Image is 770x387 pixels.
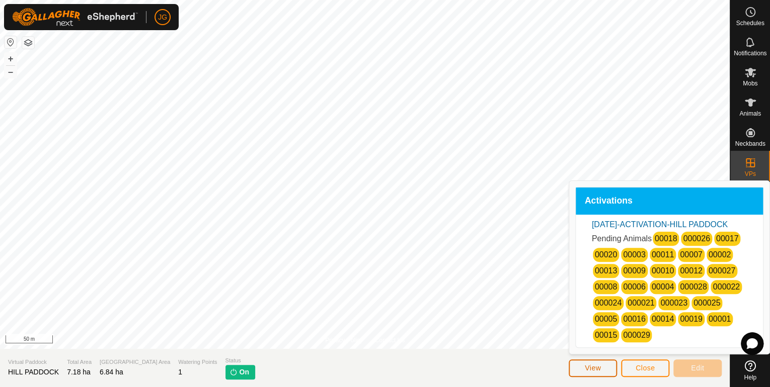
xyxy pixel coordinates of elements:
[8,368,59,376] span: HILL PADDOCK
[743,80,757,86] span: Mobs
[595,266,618,275] a: 00013
[158,12,167,23] span: JG
[225,356,255,365] span: Status
[585,364,601,372] span: View
[240,367,249,377] span: On
[67,358,92,366] span: Total Area
[592,220,728,229] a: [DATE]-ACTIVATION-HILL PADDOCK
[375,336,405,345] a: Contact Us
[734,50,766,56] span: Notifications
[628,299,654,307] a: 000021
[730,356,770,384] a: Help
[592,234,652,243] span: Pending Animals
[680,250,703,259] a: 00007
[736,20,764,26] span: Schedules
[178,358,217,366] span: Watering Points
[595,299,622,307] a: 000024
[100,358,170,366] span: [GEOGRAPHIC_DATA] Area
[22,37,34,49] button: Map Layers
[623,315,646,323] a: 00016
[744,374,756,380] span: Help
[12,8,138,26] img: Gallagher Logo
[691,364,704,372] span: Edit
[5,53,17,65] button: +
[623,282,646,291] a: 00006
[569,359,617,377] button: View
[652,266,674,275] a: 00010
[655,234,677,243] a: 00018
[8,358,59,366] span: Virtual Paddock
[660,299,687,307] a: 000023
[735,141,765,147] span: Neckbands
[178,368,182,376] span: 1
[100,368,123,376] span: 6.84 ha
[595,282,618,291] a: 00008
[621,359,669,377] button: Close
[652,315,674,323] a: 00014
[636,364,655,372] span: Close
[673,359,722,377] button: Edit
[709,250,731,259] a: 00002
[709,315,731,323] a: 00001
[595,315,618,323] a: 00005
[739,111,761,117] span: Animals
[713,282,739,291] a: 000022
[67,368,91,376] span: 7.18 ha
[744,171,755,177] span: VPs
[623,266,646,275] a: 00009
[325,336,363,345] a: Privacy Policy
[680,315,703,323] a: 00019
[623,331,650,339] a: 000029
[680,282,707,291] a: 000028
[595,250,618,259] a: 00020
[585,197,633,206] span: Activations
[683,234,710,243] a: 000026
[652,282,674,291] a: 00004
[716,234,739,243] a: 00017
[595,331,618,339] a: 00015
[5,66,17,78] button: –
[709,266,735,275] a: 000027
[229,368,238,376] img: turn-on
[652,250,674,259] a: 00011
[694,299,720,307] a: 000025
[5,36,17,48] button: Reset Map
[680,266,703,275] a: 00012
[623,250,646,259] a: 00003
